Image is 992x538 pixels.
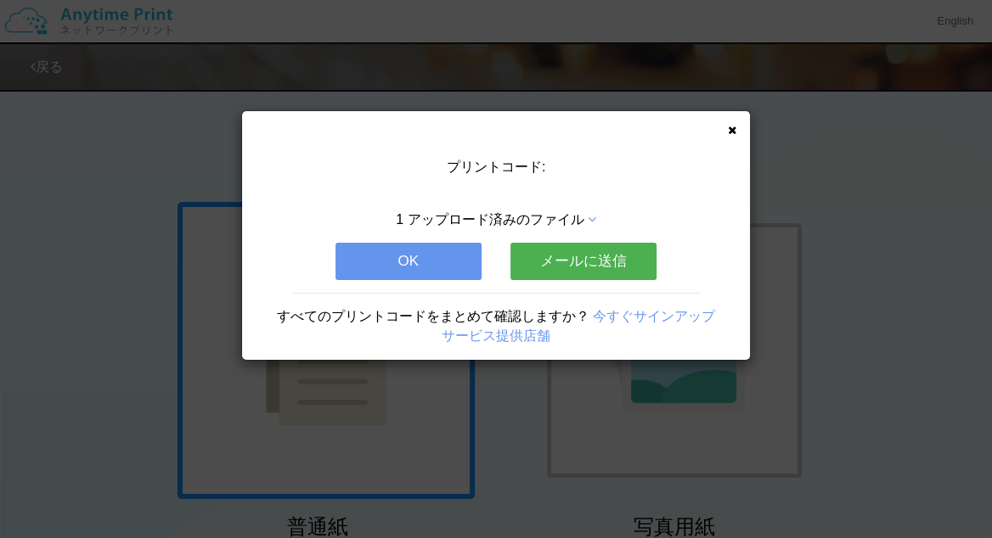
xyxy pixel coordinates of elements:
[447,160,545,174] span: プリントコード:
[277,309,589,323] span: すべてのプリントコードをまとめて確認しますか？
[335,243,482,280] button: OK
[396,212,583,227] span: 1 アップロード済みのファイル
[593,309,715,323] a: 今すぐサインアップ
[442,328,550,343] a: サービス提供店舗
[510,243,657,280] button: メールに送信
